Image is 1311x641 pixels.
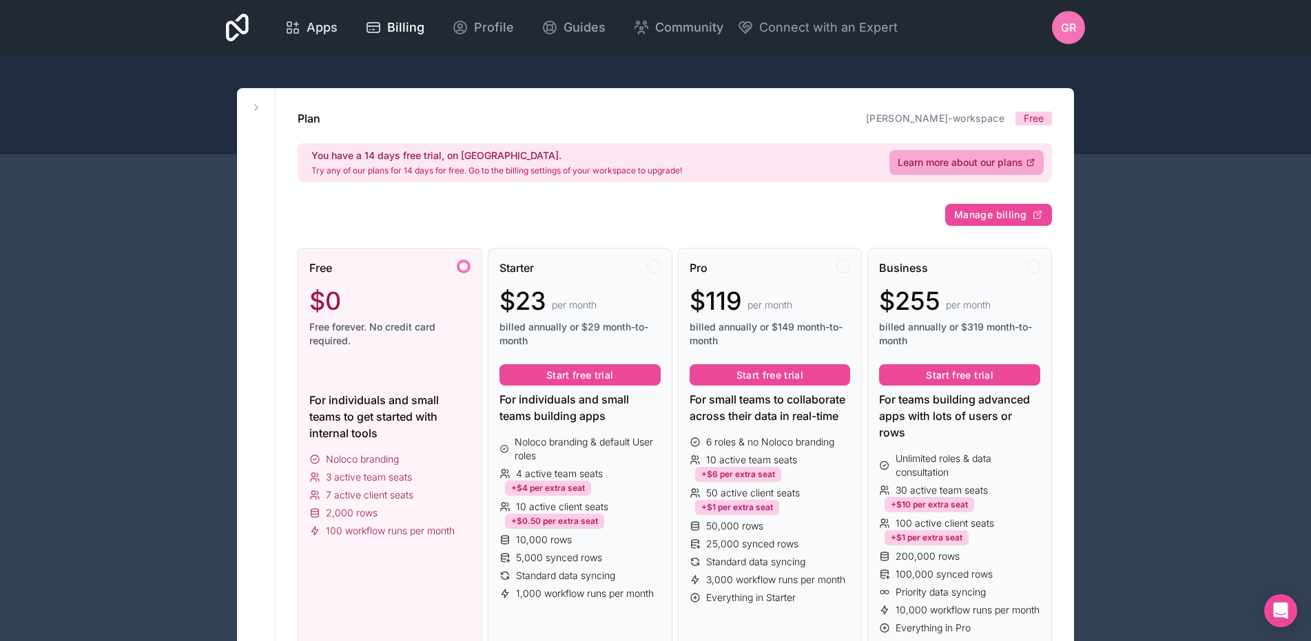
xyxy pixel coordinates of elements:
div: +$6 per extra seat [695,467,781,482]
span: 10,000 rows [516,533,572,547]
span: Everything in Starter [706,591,796,605]
a: Guides [530,12,617,43]
span: Business [879,260,928,276]
div: +$4 per extra seat [505,481,591,496]
button: Manage billing [945,204,1052,226]
div: +$1 per extra seat [885,530,969,545]
span: billed annually or $29 month-to-month [499,320,661,348]
span: 10,000 workflow runs per month [896,603,1040,617]
div: For small teams to collaborate across their data in real-time [690,391,851,424]
span: 200,000 rows [896,549,960,563]
span: Noloco branding & default User roles [515,435,660,463]
button: Connect with an Expert [737,18,898,37]
span: Manage billing [954,209,1026,221]
span: per month [747,298,792,312]
a: Billing [354,12,435,43]
span: 10 active team seats [706,453,797,467]
a: Community [622,12,734,43]
span: 100,000 synced rows [896,567,993,581]
span: 7 active client seats [326,488,413,502]
span: Free [309,260,332,276]
span: Pro [690,260,708,276]
button: Start free trial [499,364,661,386]
span: per month [946,298,991,312]
span: $23 [499,287,546,315]
span: billed annually or $149 month-to-month [690,320,851,348]
span: Community [655,18,723,37]
span: 100 workflow runs per month [326,524,455,538]
span: Noloco branding [326,452,399,466]
span: $119 [690,287,742,315]
span: 10 active client seats [516,500,608,514]
div: +$1 per extra seat [695,500,779,515]
span: Free forever. No credit card required. [309,320,471,348]
span: Unlimited roles & data consultation [896,452,1040,479]
span: 100 active client seats [896,516,994,530]
span: 50,000 rows [706,519,763,533]
h2: You have a 14 days free trial, on [GEOGRAPHIC_DATA]. [311,149,682,162]
span: billed annually or $319 month-to-month [879,320,1040,348]
span: 1,000 workflow runs per month [516,587,654,600]
span: Learn more about our plans [898,156,1023,169]
span: $0 [309,287,341,315]
div: +$10 per extra seat [885,497,974,512]
a: Learn more about our plans [889,150,1044,175]
div: For individuals and small teams building apps [499,391,661,424]
span: 2,000 rows [326,506,378,520]
a: Apps [273,12,349,43]
span: Connect with an Expert [759,18,898,37]
span: Free [1024,112,1044,125]
span: 3,000 workflow runs per month [706,573,845,587]
span: $255 [879,287,940,315]
span: 30 active team seats [896,483,988,497]
div: For individuals and small teams to get started with internal tools [309,392,471,441]
span: Priority data syncing [896,585,986,599]
button: Start free trial [690,364,851,386]
span: Standard data syncing [516,569,615,582]
a: [PERSON_NAME]-workspace [866,112,1004,124]
span: 6 roles & no Noloco branding [706,435,834,449]
span: GR [1061,19,1076,36]
div: Open Intercom Messenger [1264,594,1297,627]
div: For teams building advanced apps with lots of users or rows [879,391,1040,441]
span: 25,000 synced rows [706,537,798,551]
a: Profile [441,12,525,43]
span: Apps [307,18,338,37]
span: Standard data syncing [706,555,805,569]
span: Everything in Pro [896,621,971,635]
span: per month [552,298,597,312]
span: 5,000 synced rows [516,551,602,565]
span: Billing [387,18,424,37]
p: Try any of our plans for 14 days for free. Go to the billing settings of your workspace to upgrade! [311,165,682,176]
button: Start free trial [879,364,1040,386]
span: Profile [474,18,514,37]
span: 3 active team seats [326,470,412,484]
span: Starter [499,260,534,276]
span: 50 active client seats [706,486,800,500]
div: +$0.50 per extra seat [505,514,604,529]
h1: Plan [298,110,320,127]
span: Guides [564,18,606,37]
span: 4 active team seats [516,467,603,481]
